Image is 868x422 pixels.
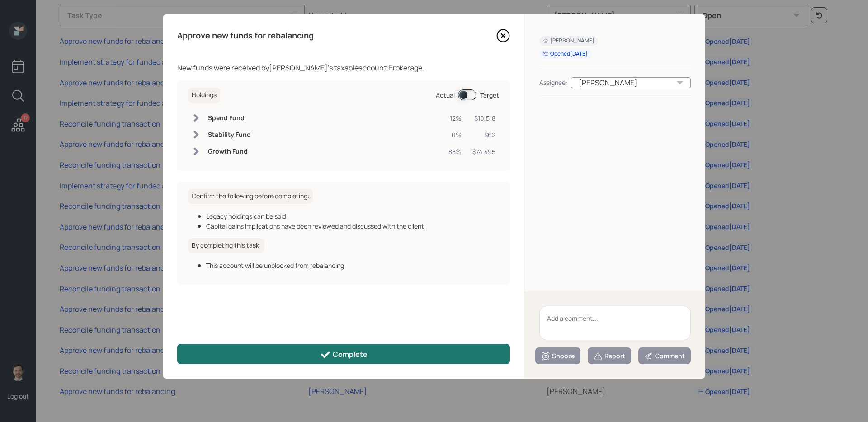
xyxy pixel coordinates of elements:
div: Opened [DATE] [543,50,588,58]
div: Complete [320,349,368,360]
div: 88% [448,147,462,156]
div: [PERSON_NAME] [571,77,691,88]
div: Capital gains implications have been reviewed and discussed with the client [206,221,499,231]
div: Target [480,90,499,100]
div: $62 [472,130,495,140]
div: Comment [644,352,685,361]
button: Complete [177,344,510,364]
div: Legacy holdings can be sold [206,211,499,221]
h6: Growth Fund [208,148,251,155]
h6: Confirm the following before completing: [188,189,313,204]
div: This account will be unblocked from rebalancing [206,261,499,270]
div: $10,518 [472,113,495,123]
h6: Holdings [188,88,220,103]
div: Snooze [541,352,575,361]
h4: Approve new funds for rebalancing [177,31,314,41]
div: 0% [448,130,462,140]
div: New funds were received by [PERSON_NAME] 's taxable account, Brokerage . [177,62,510,73]
h6: By completing this task: [188,238,264,253]
div: $74,495 [472,147,495,156]
div: Actual [436,90,455,100]
div: 12% [448,113,462,123]
h6: Stability Fund [208,131,251,139]
div: Report [594,352,625,361]
h6: Spend Fund [208,114,251,122]
button: Comment [638,347,691,364]
div: Assignee: [539,78,567,87]
div: [PERSON_NAME] [543,37,594,45]
button: Report [588,347,631,364]
button: Snooze [535,347,580,364]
